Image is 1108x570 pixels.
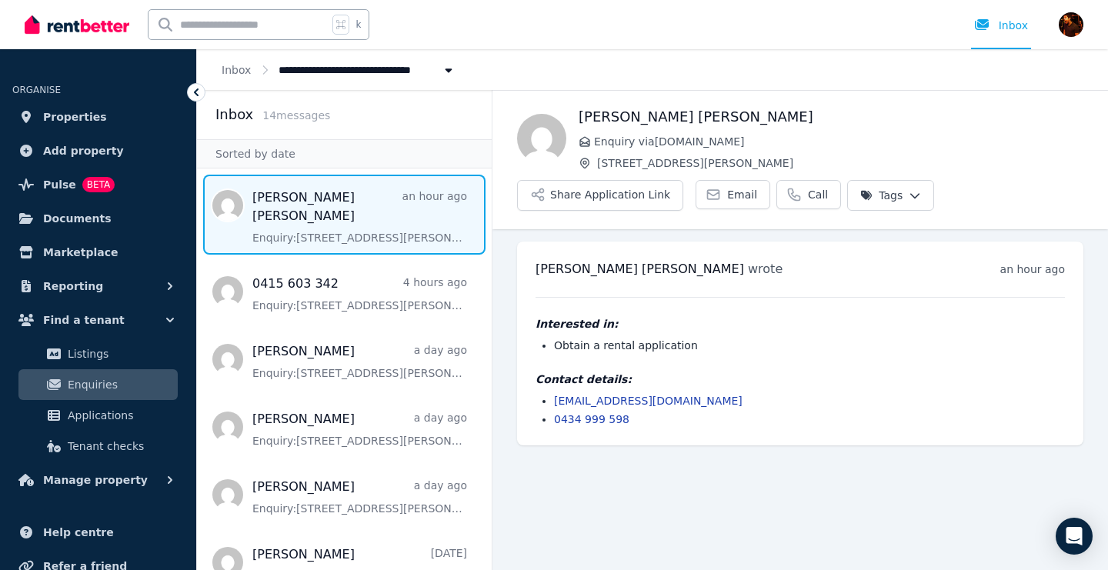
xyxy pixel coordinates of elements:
a: [PERSON_NAME]a day agoEnquiry:[STREET_ADDRESS][PERSON_NAME]. [252,478,467,516]
button: Find a tenant [12,305,184,335]
nav: Breadcrumb [197,49,481,90]
span: Add property [43,142,124,160]
span: Listings [68,345,172,363]
span: Email [727,187,757,202]
a: Email [696,180,770,209]
a: Help centre [12,517,184,548]
h4: Interested in: [536,316,1065,332]
a: Marketplace [12,237,184,268]
a: 0434 999 598 [554,413,629,425]
img: Mahra Aldhaheri [517,114,566,163]
div: Open Intercom Messenger [1056,518,1093,555]
a: [EMAIL_ADDRESS][DOMAIN_NAME] [554,395,743,407]
span: Documents [43,209,112,228]
a: 0415 603 3424 hours agoEnquiry:[STREET_ADDRESS][PERSON_NAME]. [252,275,467,313]
span: [PERSON_NAME] [PERSON_NAME] [536,262,744,276]
button: Tags [847,180,934,211]
span: ORGANISE [12,85,61,95]
a: Listings [18,338,178,369]
span: Pulse [43,175,76,194]
a: Documents [12,203,184,234]
time: an hour ago [1000,263,1065,275]
span: 14 message s [262,109,330,122]
div: Sorted by date [197,139,492,168]
button: Manage property [12,465,184,495]
span: Reporting [43,277,103,295]
a: Add property [12,135,184,166]
a: Enquiries [18,369,178,400]
a: [PERSON_NAME]a day agoEnquiry:[STREET_ADDRESS][PERSON_NAME]. [252,342,467,381]
a: Applications [18,400,178,431]
h4: Contact details: [536,372,1065,387]
button: Share Application Link [517,180,683,211]
a: Properties [12,102,184,132]
h2: Inbox [215,104,253,125]
span: Tags [860,188,903,203]
img: RentBetter [25,13,129,36]
span: Help centre [43,523,114,542]
span: Properties [43,108,107,126]
a: Inbox [222,64,251,76]
a: [PERSON_NAME]a day agoEnquiry:[STREET_ADDRESS][PERSON_NAME]. [252,410,467,448]
a: [PERSON_NAME] [PERSON_NAME]an hour agoEnquiry:[STREET_ADDRESS][PERSON_NAME]. [252,188,467,245]
span: Marketplace [43,243,118,262]
span: [STREET_ADDRESS][PERSON_NAME] [597,155,1083,171]
span: Manage property [43,471,148,489]
span: Tenant checks [68,437,172,455]
div: Inbox [974,18,1028,33]
span: Call [808,187,828,202]
a: Tenant checks [18,431,178,462]
span: BETA [82,177,115,192]
span: wrote [748,262,783,276]
img: Sergio Lourenco da Silva [1059,12,1083,37]
span: k [355,18,361,31]
a: Call [776,180,841,209]
li: Obtain a rental application [554,338,1065,353]
a: PulseBETA [12,169,184,200]
span: Enquiry via [DOMAIN_NAME] [594,134,1083,149]
h1: [PERSON_NAME] [PERSON_NAME] [579,106,1083,128]
span: Applications [68,406,172,425]
span: Enquiries [68,375,172,394]
button: Reporting [12,271,184,302]
span: Find a tenant [43,311,125,329]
